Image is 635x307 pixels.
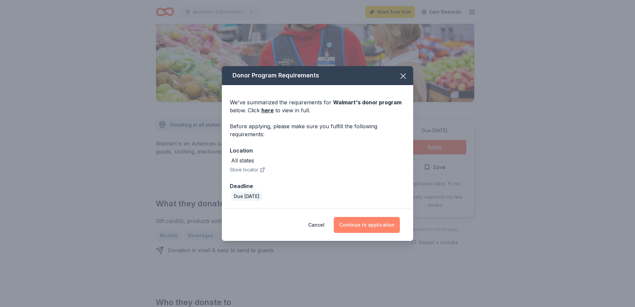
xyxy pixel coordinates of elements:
[333,99,402,106] span: Walmart 's donor program
[231,156,254,164] div: All states
[261,106,274,114] a: here
[222,66,413,85] div: Donor Program Requirements
[231,192,262,201] div: Due [DATE]
[230,166,265,174] button: Store locator
[308,217,324,233] button: Cancel
[230,146,405,155] div: Location
[334,217,400,233] button: Continue to application
[230,182,405,190] div: Deadline
[230,122,405,138] div: Before applying, please make sure you fulfill the following requirements:
[230,98,405,114] div: We've summarized the requirements for below. Click to view in full.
